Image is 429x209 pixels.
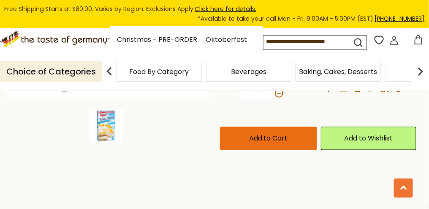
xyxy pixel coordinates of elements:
a: Add to Wishlist [321,127,416,150]
span: *Available to take your call Mon - Fri, 9:00AM - 5:00PM (EST). [198,14,425,24]
button: Add to Cart [220,127,318,150]
a: Baking, Cakes, Desserts [299,69,377,75]
img: previous arrow [101,63,118,80]
a: Food By Category [130,69,189,75]
a: Christmas - PRE-ORDER [117,34,198,46]
a: Oktoberfest [206,34,247,46]
div: Free Shipping Starts at $80.00. Varies by Region. Exclusions Apply. [4,4,425,24]
img: Dr. Oetker "Torten Creme" Cream Cheese Filling 5.3 oz. [89,109,123,143]
span: Add to Cart [249,134,288,143]
img: next arrow [412,63,429,80]
a: Click here for details. [195,5,256,13]
a: [PHONE_NUMBER] [375,14,425,23]
a: Beverages [231,69,266,75]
